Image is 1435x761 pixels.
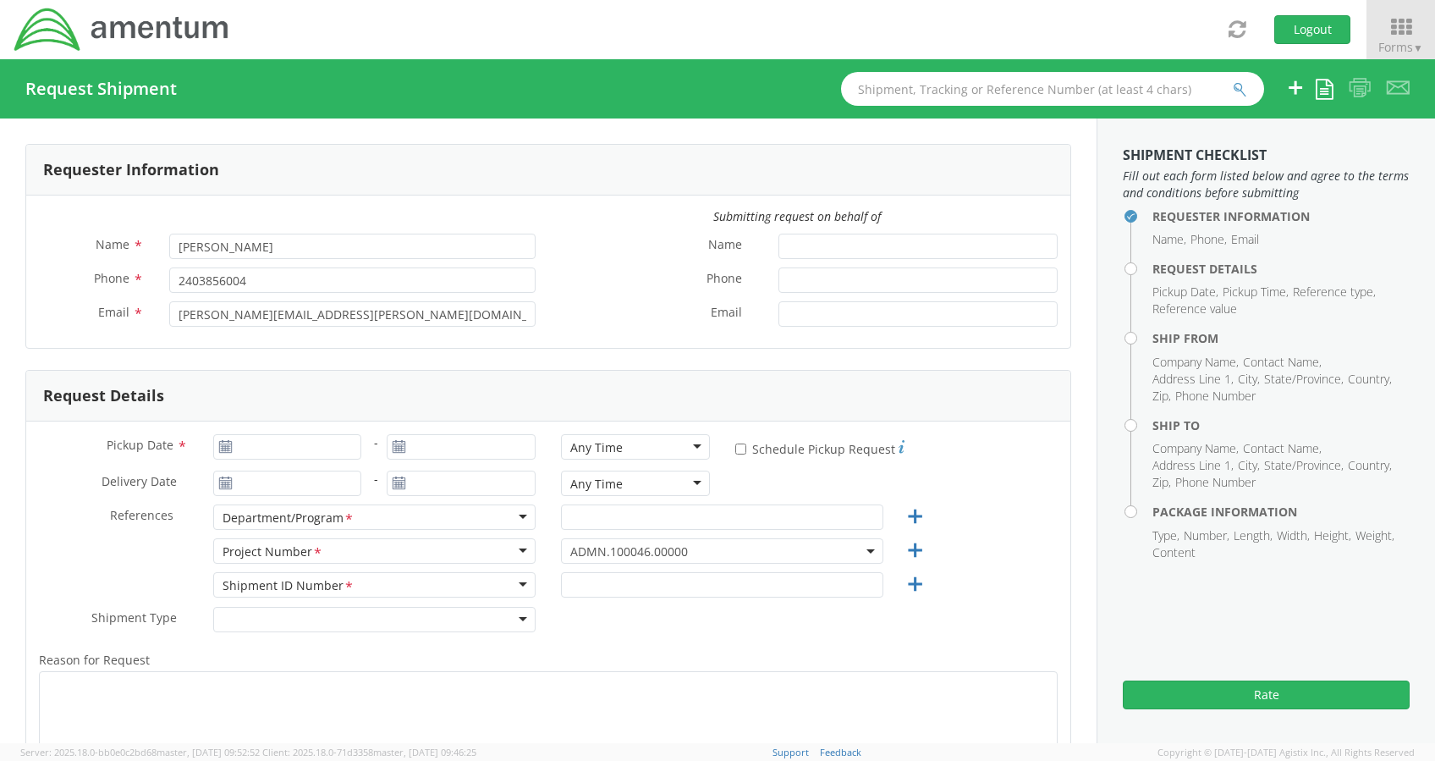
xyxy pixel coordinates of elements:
[735,438,904,458] label: Schedule Pickup Request
[1243,440,1322,457] li: Contact Name
[1234,527,1273,544] li: Length
[1231,231,1259,248] li: Email
[1314,527,1351,544] li: Height
[43,162,219,179] h3: Requester Information
[98,304,129,320] span: Email
[735,444,746,455] input: Schedule Pickup Request
[1152,301,1237,317] li: Reference value
[1123,148,1410,163] h3: Shipment Checklist
[1175,474,1256,491] li: Phone Number
[713,208,881,224] i: Submitting request on behalf of
[1175,388,1256,405] li: Phone Number
[570,439,623,456] div: Any Time
[841,72,1264,106] input: Shipment, Tracking or Reference Number (at least 4 chars)
[1152,544,1196,561] li: Content
[157,746,260,758] span: master, [DATE] 09:52:52
[1123,681,1410,709] button: Rate
[1152,474,1171,491] li: Zip
[94,270,129,286] span: Phone
[262,746,476,758] span: Client: 2025.18.0-71d3358
[1152,354,1239,371] li: Company Name
[1190,231,1227,248] li: Phone
[39,652,150,668] span: Reason for Request
[1238,371,1260,388] li: City
[1378,39,1423,55] span: Forms
[107,437,173,453] span: Pickup Date
[1348,371,1392,388] li: Country
[1152,332,1410,345] h4: Ship From
[25,80,177,98] h4: Request Shipment
[1152,262,1410,275] h4: Request Details
[1152,505,1410,518] h4: Package Information
[1264,371,1344,388] li: State/Province
[1152,419,1410,432] h4: Ship To
[1123,168,1410,201] span: Fill out each form listed below and agree to the terms and conditions before submitting
[1243,354,1322,371] li: Contact Name
[1152,388,1171,405] li: Zip
[707,270,742,290] span: Phone
[1157,746,1415,759] span: Copyright © [DATE]-[DATE] Agistix Inc., All Rights Reserved
[223,510,355,527] div: Department/Program
[1223,284,1289,301] li: Pickup Time
[91,609,177,629] span: Shipment Type
[708,236,742,256] span: Name
[223,543,323,561] div: Project Number
[13,6,231,53] img: dyn-intl-logo-049831509241104b2a82.png
[1274,15,1350,44] button: Logout
[373,746,476,758] span: master, [DATE] 09:46:25
[570,543,874,560] span: ADMN.100046.00000
[1152,371,1234,388] li: Address Line 1
[711,304,742,323] span: Email
[102,473,177,493] span: Delivery Date
[820,746,861,758] a: Feedback
[20,746,260,758] span: Server: 2025.18.0-bb0e0c2bd68
[1152,284,1218,301] li: Pickup Date
[43,388,164,405] h3: Request Details
[1264,457,1344,474] li: State/Province
[1152,457,1234,474] li: Address Line 1
[1184,527,1229,544] li: Number
[1152,440,1239,457] li: Company Name
[1348,457,1392,474] li: Country
[772,746,809,758] a: Support
[561,538,883,564] span: ADMN.100046.00000
[110,507,173,523] span: References
[1293,284,1376,301] li: Reference type
[1152,210,1410,223] h4: Requester Information
[570,476,623,493] div: Any Time
[1413,41,1423,55] span: ▼
[1152,527,1179,544] li: Type
[1277,527,1310,544] li: Width
[1152,231,1186,248] li: Name
[1238,457,1260,474] li: City
[1355,527,1394,544] li: Weight
[96,236,129,252] span: Name
[223,577,355,595] div: Shipment ID Number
